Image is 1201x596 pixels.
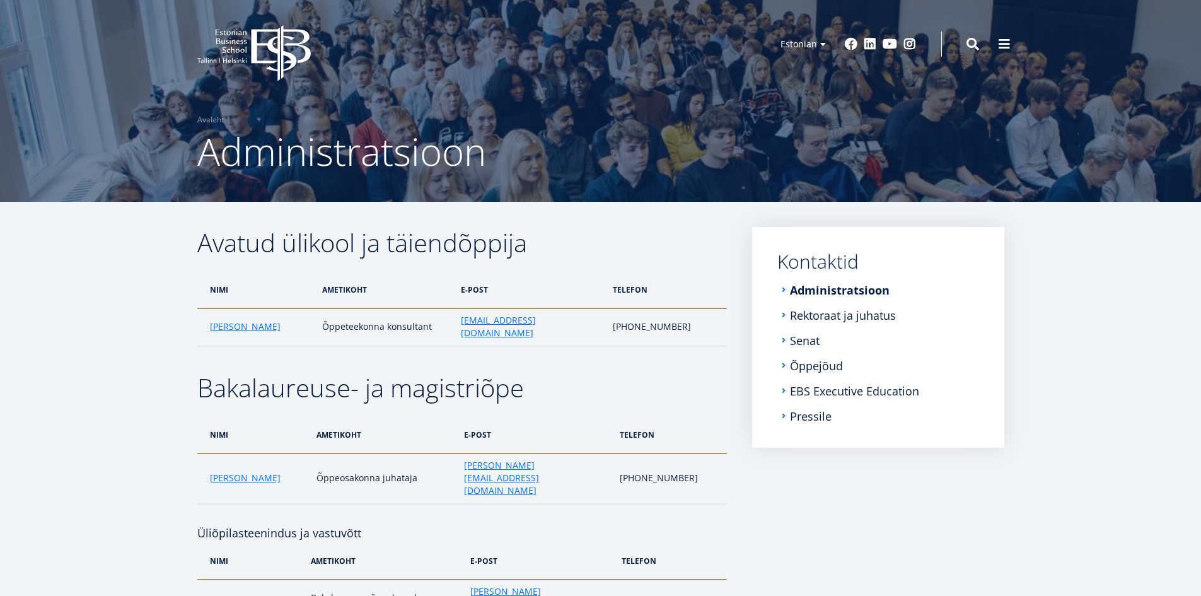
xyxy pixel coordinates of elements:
[615,542,726,580] th: telefon
[197,505,727,542] h4: Üliõpilasteenindus ja vastuvõtt
[790,385,919,397] a: EBS Executive Education
[197,126,486,177] span: Administratsioon
[845,38,857,50] a: Facebook
[197,114,224,126] a: Avaleht
[316,271,455,308] th: ametikoht
[305,542,464,580] th: ametikoht
[606,271,726,308] th: telefon
[316,308,455,346] td: Õppeteekonna konsultant
[197,542,305,580] th: nimi
[790,284,890,296] a: Administratsioon
[197,416,310,453] th: nimi
[464,542,615,580] th: e-post
[197,227,727,259] h2: Avatud ülikool ja täiendõppija
[790,334,820,347] a: Senat
[606,308,726,346] td: [PHONE_NUMBER]
[790,410,832,423] a: Pressile
[613,453,727,504] td: [PHONE_NUMBER]
[458,416,613,453] th: e-post
[197,271,316,308] th: nimi
[903,38,916,50] a: Instagram
[777,252,979,271] a: Kontaktid
[790,359,843,372] a: Õppejõud
[310,416,458,453] th: ametikoht
[310,453,458,504] td: Õppeosakonna juhataja
[464,459,606,497] a: [PERSON_NAME][EMAIL_ADDRESS][DOMAIN_NAME]
[864,38,876,50] a: Linkedin
[210,472,281,484] a: [PERSON_NAME]
[197,372,727,404] h2: Bakalaureuse- ja magistriõpe
[790,309,896,322] a: Rektoraat ja juhatus
[883,38,897,50] a: Youtube
[455,271,606,308] th: e-post
[613,416,727,453] th: telefon
[210,320,281,333] a: [PERSON_NAME]
[461,314,600,339] a: [EMAIL_ADDRESS][DOMAIN_NAME]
